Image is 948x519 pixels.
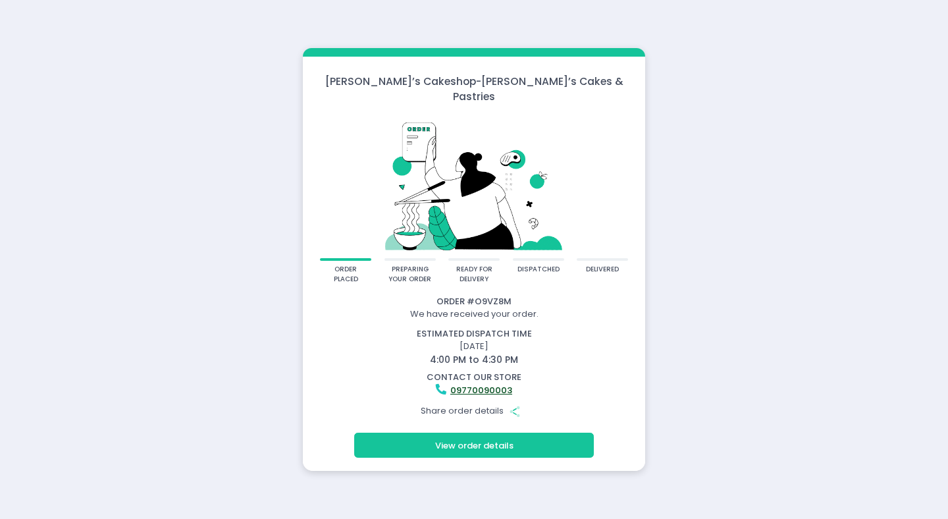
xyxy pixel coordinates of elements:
[586,265,619,275] div: delivered
[305,371,643,384] div: contact our store
[303,74,645,105] div: [PERSON_NAME]’s Cakeshop - [PERSON_NAME]’s Cakes & Pastries
[453,265,496,284] div: ready for delivery
[305,327,643,341] div: estimated dispatch time
[320,113,628,258] img: talkie
[354,433,594,458] button: View order details
[305,398,643,423] div: Share order details
[297,327,652,367] div: [DATE]
[517,265,560,275] div: dispatched
[430,353,518,366] span: 4:00 PM to 4:30 PM
[450,384,512,396] a: 09770090003
[388,265,431,284] div: preparing your order
[325,265,367,284] div: order placed
[305,308,643,321] div: We have received your order.
[305,295,643,308] div: Order # O9VZ8M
